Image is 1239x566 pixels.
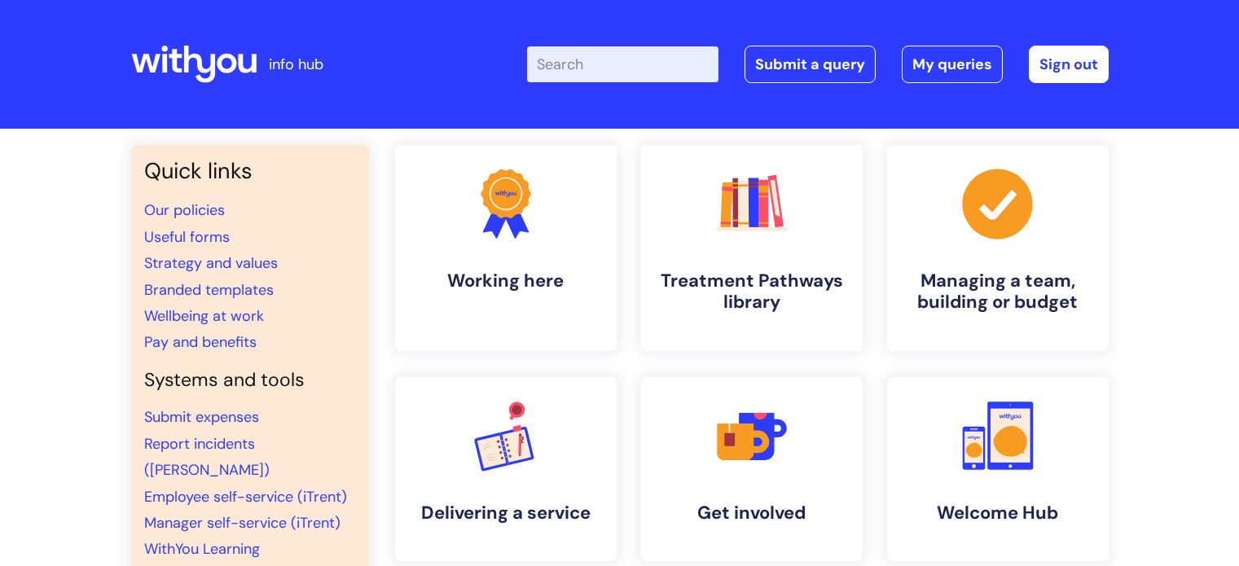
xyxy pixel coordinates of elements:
a: Wellbeing at work [144,306,264,326]
a: Working here [395,145,617,351]
a: Managing a team, building or budget [887,145,1109,351]
a: Branded templates [144,280,274,300]
a: Pay and benefits [144,332,257,352]
a: My queries [902,46,1003,83]
p: info hub [269,51,323,77]
h4: Managing a team, building or budget [900,270,1096,314]
h3: Quick links [144,158,356,184]
a: Manager self-service (iTrent) [144,513,341,533]
a: Sign out [1029,46,1109,83]
a: Our policies [144,200,225,220]
a: WithYou Learning [144,539,260,559]
h4: Systems and tools [144,369,356,392]
input: Search [527,46,718,82]
h4: Working here [408,270,604,292]
a: Report incidents ([PERSON_NAME]) [144,434,270,480]
a: Get involved [641,377,863,561]
a: Useful forms [144,227,230,247]
a: Submit expenses [144,407,259,427]
h4: Treatment Pathways library [654,270,850,314]
h4: Delivering a service [408,502,604,524]
a: Welcome Hub [887,377,1109,561]
a: Employee self-service (iTrent) [144,487,347,507]
h4: Get involved [654,502,850,524]
a: Strategy and values [144,253,278,273]
a: Delivering a service [395,377,617,561]
a: Treatment Pathways library [641,145,863,351]
div: | - [527,46,1109,83]
a: Submit a query [745,46,876,83]
h4: Welcome Hub [900,502,1096,524]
